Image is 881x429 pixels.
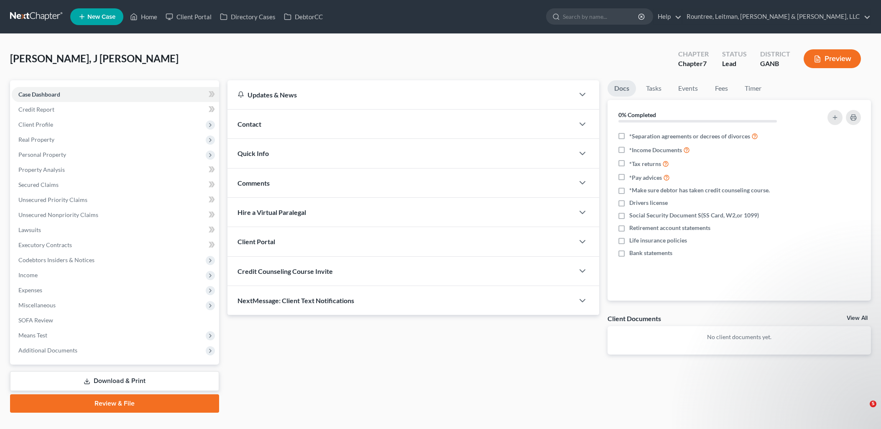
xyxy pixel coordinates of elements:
[639,80,668,97] a: Tasks
[629,249,672,257] span: Bank statements
[237,267,333,275] span: Credit Counseling Course Invite
[18,317,53,324] span: SOFA Review
[563,9,639,24] input: Search by name...
[12,177,219,192] a: Secured Claims
[608,80,636,97] a: Docs
[678,59,709,69] div: Chapter
[18,211,98,218] span: Unsecured Nonpriority Claims
[629,160,661,168] span: *Tax returns
[216,9,280,24] a: Directory Cases
[12,162,219,177] a: Property Analysis
[18,241,72,248] span: Executory Contracts
[629,174,662,182] span: *Pay advices
[237,149,269,157] span: Quick Info
[614,333,864,341] p: No client documents yet.
[678,49,709,59] div: Chapter
[629,146,682,154] span: *Income Documents
[10,394,219,413] a: Review & File
[629,224,710,232] span: Retirement account statements
[12,87,219,102] a: Case Dashboard
[722,49,747,59] div: Status
[12,313,219,328] a: SOFA Review
[629,236,687,245] span: Life insurance policies
[12,102,219,117] a: Credit Report
[703,59,707,67] span: 7
[870,401,876,407] span: 5
[18,196,87,203] span: Unsecured Priority Claims
[18,271,38,278] span: Income
[18,151,66,158] span: Personal Property
[654,9,682,24] a: Help
[629,132,750,140] span: *Separation agreements or decrees of divorces
[708,80,735,97] a: Fees
[18,226,41,233] span: Lawsuits
[10,52,179,64] span: [PERSON_NAME], J [PERSON_NAME]
[126,9,161,24] a: Home
[18,121,53,128] span: Client Profile
[629,199,668,207] span: Drivers license
[12,192,219,207] a: Unsecured Priority Claims
[237,179,270,187] span: Comments
[853,401,873,421] iframe: Intercom live chat
[629,211,759,220] span: Social Security Document S(SS Card, W2,or 1099)
[618,111,656,118] strong: 0% Completed
[672,80,705,97] a: Events
[12,237,219,253] a: Executory Contracts
[760,49,790,59] div: District
[237,208,306,216] span: Hire a Virtual Paralegal
[18,106,54,113] span: Credit Report
[608,314,661,323] div: Client Documents
[722,59,747,69] div: Lead
[12,207,219,222] a: Unsecured Nonpriority Claims
[18,256,94,263] span: Codebtors Insiders & Notices
[629,186,770,194] span: *Make sure debtor has taken credit counseling course.
[18,347,77,354] span: Additional Documents
[18,136,54,143] span: Real Property
[682,9,871,24] a: Rountree, Leitman, [PERSON_NAME] & [PERSON_NAME], LLC
[738,80,768,97] a: Timer
[280,9,327,24] a: DebtorCC
[18,286,42,294] span: Expenses
[237,237,275,245] span: Client Portal
[18,91,60,98] span: Case Dashboard
[10,371,219,391] a: Download & Print
[18,332,47,339] span: Means Test
[12,222,219,237] a: Lawsuits
[237,90,564,99] div: Updates & News
[87,14,115,20] span: New Case
[237,120,261,128] span: Contact
[804,49,861,68] button: Preview
[237,296,354,304] span: NextMessage: Client Text Notifications
[760,59,790,69] div: GANB
[18,181,59,188] span: Secured Claims
[161,9,216,24] a: Client Portal
[18,166,65,173] span: Property Analysis
[18,301,56,309] span: Miscellaneous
